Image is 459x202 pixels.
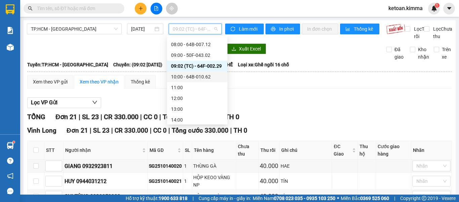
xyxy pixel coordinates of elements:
span: sync [231,27,236,32]
sup: 1 [13,141,15,143]
div: TÍN [281,193,331,200]
span: 1 [436,3,438,8]
span: Mã GD [150,146,176,154]
span: Hỗ trợ kỹ thuật: [126,195,187,202]
span: Thống kê [354,25,374,33]
span: | [394,195,395,202]
div: Xem theo VP gửi [33,78,68,86]
span: TH 0 [234,127,247,134]
span: | [230,127,232,134]
span: CC 0 [143,113,158,121]
img: icon-new-feature [431,5,437,11]
img: solution-icon [7,27,14,34]
span: TP.HCM - Vĩnh Long [31,24,118,34]
button: bar-chartThống kê [340,24,379,34]
span: Làm mới [239,25,258,33]
button: file-add [151,3,162,14]
span: search [28,6,33,11]
th: Tên hàng [192,141,236,160]
span: Người nhận [65,146,141,154]
div: HAE [281,162,331,170]
span: Đơn 21 [55,113,77,121]
input: Tìm tên, số ĐT hoặc mã đơn [37,5,116,12]
span: bar-chart [345,27,351,32]
div: 08:00 - 64B-007.12 [171,41,223,48]
div: THÙNG GÀ [193,162,235,170]
div: 40.000 [260,192,278,201]
span: | [90,127,91,134]
button: caret-down [443,3,455,14]
th: Thu rồi [259,141,280,160]
span: aim [169,6,174,11]
span: Kho nhận [415,46,432,61]
div: 09:00 - 50F-043.02 [171,52,223,59]
b: Tuyến: TP.HCM - [GEOGRAPHIC_DATA] [27,62,108,67]
span: Lọc VP Gửi [31,98,57,107]
span: Xuất Excel [239,45,261,53]
div: GIANG 0932923811 [65,162,147,170]
sup: 1 [435,3,440,8]
div: HỘP KEOO VÀNG NP [193,174,235,189]
div: 40.000 [260,161,278,171]
td: SG2510140020 [148,160,183,173]
div: 40.000 [260,176,278,186]
td: SG2510140021 [148,173,183,190]
div: HỘP KEO VÀNG NP [193,193,235,200]
span: | [193,195,194,202]
img: warehouse-icon [7,142,14,149]
span: SL 23 [93,127,110,134]
button: In đơn chọn [302,24,338,34]
div: 10:00 - 64B-010.62 [171,73,223,80]
span: Đơn 21 [67,127,88,134]
img: logo-vxr [6,4,14,14]
span: | [168,127,170,134]
div: SG2510140022 [149,193,182,200]
span: Loại xe: Ghế ngồi 16 chỗ [238,61,289,68]
span: printer [271,27,277,32]
span: | [79,113,80,121]
span: question-circle [7,158,13,164]
div: Thống kê [131,78,150,86]
button: Lọc VP Gửi [27,97,101,108]
strong: 1900 633 818 [159,196,187,201]
input: 14/10/2025 [131,25,153,33]
span: ĐC Giao [334,143,350,158]
strong: 0369 525 060 [360,196,389,201]
span: TH 0 [225,113,239,121]
th: Thu hộ [358,141,376,160]
button: aim [166,3,178,14]
span: Trên xe [439,46,454,61]
span: CR 330.000 [104,113,138,121]
button: syncLàm mới [225,24,264,34]
th: Ghi chú [280,141,332,160]
span: Đã giao [392,46,406,61]
span: notification [7,173,13,179]
div: 1 [184,162,191,170]
span: Tổng cước 330.000 [163,113,220,121]
span: Lọc Chưa thu [430,25,453,40]
span: | [159,113,161,121]
span: | [150,127,152,134]
span: CR 330.000 [115,127,148,134]
button: printerIn phơi [265,24,300,34]
div: Xem theo VP nhận [80,78,119,86]
div: 1 [184,177,191,185]
th: STT [44,141,64,160]
span: ⚪️ [337,197,339,200]
th: Chưa thu [236,141,259,160]
div: HUY 0944031212 [65,177,147,186]
span: CC 0 [153,127,167,134]
th: Cước giao hàng [376,141,411,160]
span: 09:02 (TC) - 64F-002.29 [173,24,218,34]
div: 1 [184,193,191,200]
span: down [92,100,97,105]
div: 14:00 [171,116,223,124]
div: 09:02 (TC) - 64F-002.29 [171,62,223,70]
span: TỔNG [27,113,45,121]
span: | [100,113,102,121]
th: SL [183,141,192,160]
div: Nhãn [413,146,450,154]
strong: 0708 023 035 - 0935 103 250 [274,196,335,201]
img: 9k= [386,24,405,34]
span: Vĩnh Long [27,127,56,134]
